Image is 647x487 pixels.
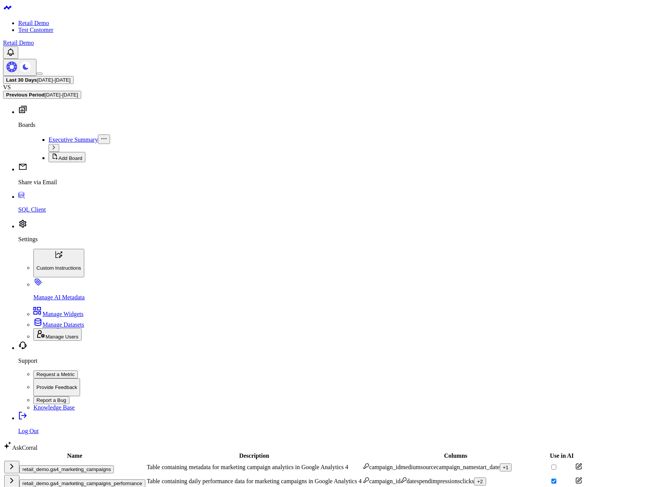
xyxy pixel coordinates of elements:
a: AskCorral [3,444,38,451]
p: SQL Client [18,206,644,213]
button: Manage Users [33,328,82,341]
a: Log Out [18,415,644,435]
button: Add Board [49,152,85,162]
th: Use in AI [549,452,574,460]
b: Previous Period [6,92,44,98]
p: Manage AI Metadata [33,294,644,301]
a: Knowledge Base [33,404,75,411]
div: impressions [431,478,460,485]
button: Previous Period[DATE]-[DATE] [3,91,81,99]
div: start_date [476,464,500,471]
th: Description [146,452,362,460]
a: Manage AI Metadata [33,281,644,301]
span: Manage Widgets [43,311,83,317]
p: Share via Email [18,179,644,186]
p: Log Out [18,428,644,435]
button: +1 [500,463,512,471]
div: campaign_name [436,464,476,471]
div: spend [417,478,431,485]
button: Last 30 Days[DATE]-[DATE] [3,76,74,84]
div: date [401,477,417,485]
input: Turn off Use in AI [551,479,556,484]
span: Manage Users [46,334,79,340]
a: Test Customer [18,27,54,33]
span: Manage Datasets [43,321,84,328]
div: + 2 [477,479,483,484]
a: Retail Demo [18,20,49,26]
button: Request a Metric [33,370,78,378]
a: Executive Summary [49,136,98,143]
p: Provide Feedback [36,384,77,390]
td: Table containing metadata for marketing campaign analytics in Google Analytics 4 [146,460,362,474]
span: [DATE] - [DATE] [37,77,71,83]
a: SQL Client [18,193,644,213]
div: VS [3,84,644,91]
div: campaign_id [363,477,401,485]
button: Report a Bug [33,396,69,404]
th: Name [4,452,146,460]
p: Boards [18,122,644,128]
button: Provide Feedback [33,378,80,397]
div: medium [401,464,420,471]
p: Custom Instructions [36,265,81,271]
p: Support [18,357,644,364]
div: clicks [460,478,474,485]
button: +2 [474,478,486,485]
input: Turn on Use in AI [551,465,556,470]
p: Settings [18,236,644,243]
div: + 1 [503,465,508,470]
b: Last 30 Days [6,77,37,83]
span: [DATE] - [DATE] [44,92,78,98]
a: Manage Widgets [33,311,83,317]
a: Retail Demo [3,40,34,46]
th: Columns [363,452,549,460]
a: Manage Datasets [33,321,84,328]
button: retail_demo.ga4_marketing_campaigns [19,465,114,473]
div: campaign_id [363,463,401,471]
button: Custom Instructions [33,249,84,277]
div: source [420,464,436,471]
